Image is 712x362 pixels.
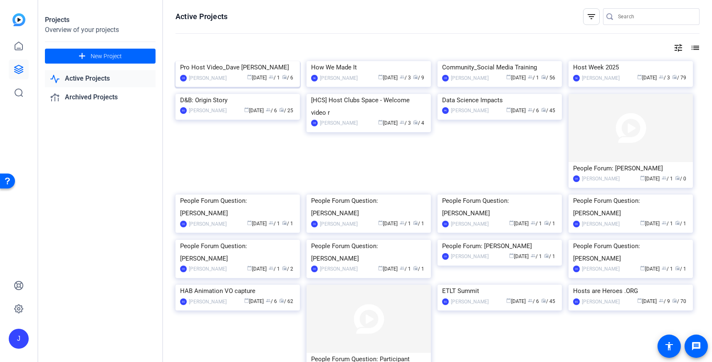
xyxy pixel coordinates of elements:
div: [PERSON_NAME] [189,298,227,306]
div: D&B: Origin Story [180,94,295,106]
span: / 1 [675,221,686,227]
span: / 1 [544,221,555,227]
div: People Forum Question: [PERSON_NAME] [180,195,295,219]
div: Pro Host Video_Dave [PERSON_NAME] [180,61,295,74]
span: calendar_today [244,298,249,303]
span: group [269,220,274,225]
a: Active Projects [45,70,156,87]
div: PK [442,107,449,114]
div: Projects [45,15,156,25]
span: / 2 [282,266,293,272]
span: / 1 [662,176,673,182]
div: People Forum Question: [PERSON_NAME] [573,240,688,265]
span: / 6 [282,75,293,81]
span: / 56 [541,75,555,81]
div: [PERSON_NAME] [451,220,489,228]
a: Archived Projects [45,89,156,106]
span: / 1 [662,266,673,272]
span: [DATE] [640,221,660,227]
span: group [269,74,274,79]
span: group [400,266,405,271]
span: group [659,298,664,303]
div: [PERSON_NAME] [320,220,358,228]
span: group [269,266,274,271]
span: [DATE] [509,254,529,259]
div: SE [573,75,580,81]
span: group [400,74,405,79]
span: group [531,253,536,258]
div: People Forum: [PERSON_NAME] [573,162,688,175]
div: [PERSON_NAME] [451,106,489,115]
span: radio [413,266,418,271]
span: radio [413,74,418,79]
span: New Project [91,52,122,61]
div: [PERSON_NAME] [451,298,489,306]
span: / 0 [675,176,686,182]
span: calendar_today [637,298,642,303]
span: [DATE] [244,108,264,113]
mat-icon: add [77,51,87,62]
span: / 1 [400,266,411,272]
span: group [659,74,664,79]
div: SE [311,75,318,81]
div: EG [180,298,187,305]
span: calendar_today [378,120,383,125]
span: radio [675,266,680,271]
span: / 45 [541,108,555,113]
span: [DATE] [637,298,657,304]
span: / 1 [662,221,673,227]
span: / 1 [269,75,280,81]
span: radio [672,74,677,79]
span: group [400,120,405,125]
mat-icon: accessibility [664,341,674,351]
div: [PERSON_NAME] [582,175,620,183]
h1: Active Projects [176,12,227,22]
div: People Forum Question: [PERSON_NAME] [311,240,426,265]
span: radio [279,298,284,303]
span: / 70 [672,298,686,304]
mat-icon: filter_list [586,12,596,22]
span: calendar_today [378,266,383,271]
span: / 1 [282,221,293,227]
mat-icon: tune [673,43,683,53]
div: CK [311,266,318,272]
span: [DATE] [506,298,526,304]
div: People Forum Question: [PERSON_NAME] [442,195,557,219]
span: / 3 [400,75,411,81]
span: [DATE] [637,75,657,81]
span: / 1 [269,221,280,227]
span: / 9 [413,75,424,81]
div: Community_Social Media Training [442,61,557,74]
div: Overview of your projects [45,25,156,35]
span: / 45 [541,298,555,304]
span: [DATE] [509,221,529,227]
div: Data Science Impacts [442,94,557,106]
span: radio [544,220,549,225]
span: group [662,220,667,225]
span: / 3 [659,75,670,81]
span: calendar_today [378,220,383,225]
span: [DATE] [378,266,398,272]
div: [PERSON_NAME] [582,298,620,306]
span: / 1 [531,221,542,227]
span: calendar_today [378,74,383,79]
div: CK [311,221,318,227]
span: group [531,220,536,225]
span: [DATE] [640,176,660,182]
div: [PERSON_NAME] [451,74,489,82]
span: radio [282,266,287,271]
div: EG [573,298,580,305]
span: radio [544,253,549,258]
div: ETLT Summit [442,285,557,297]
div: CB [311,120,318,126]
div: [PERSON_NAME] [451,252,489,261]
span: calendar_today [509,253,514,258]
div: [PERSON_NAME] [582,265,620,273]
div: [PERSON_NAME] [320,119,358,127]
span: / 1 [413,221,424,227]
span: calendar_today [637,74,642,79]
span: radio [672,298,677,303]
span: calendar_today [506,107,511,112]
span: [DATE] [247,266,267,272]
span: radio [675,175,680,180]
